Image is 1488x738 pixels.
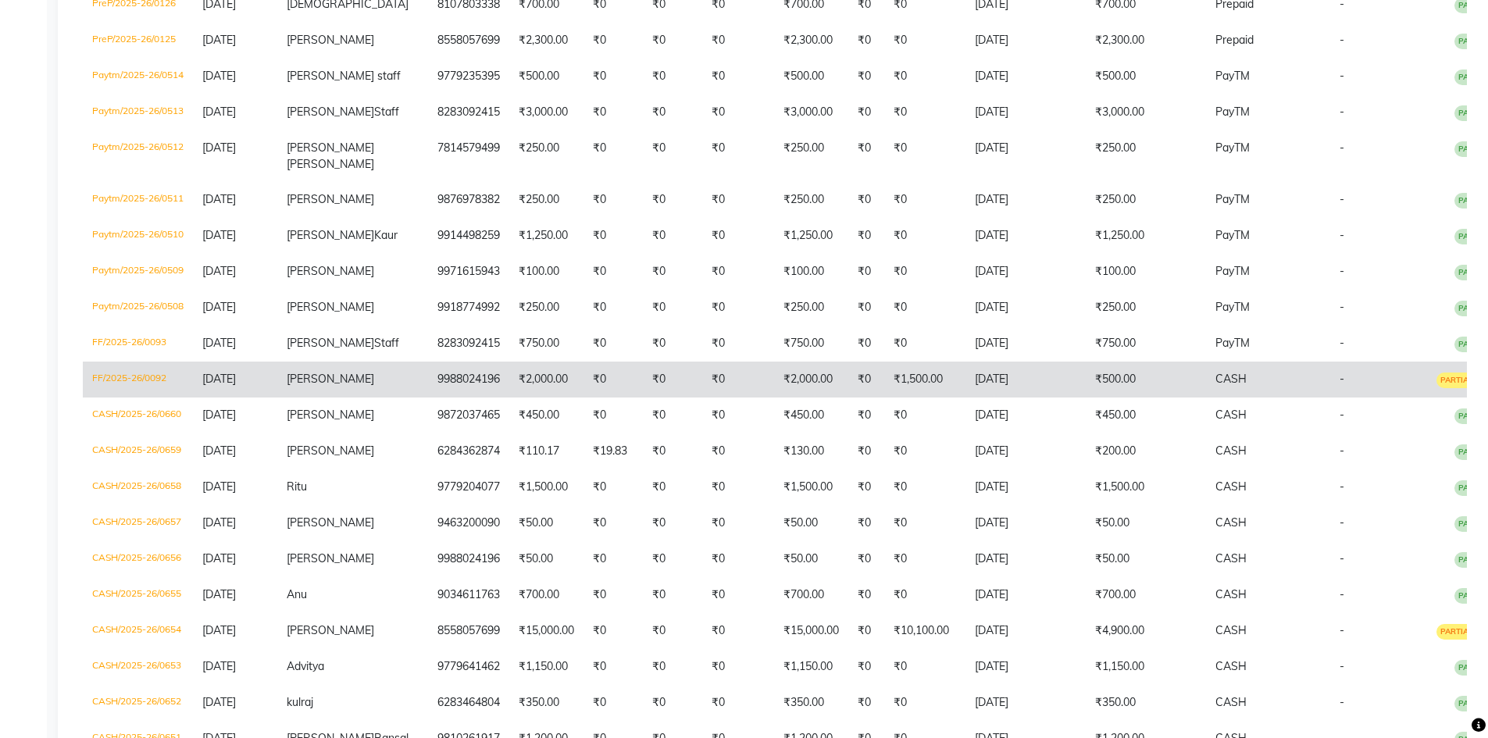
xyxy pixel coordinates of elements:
td: 7814579499 [428,130,509,182]
td: ₹0 [848,182,884,218]
td: ₹0 [583,541,643,577]
span: [PERSON_NAME] [287,141,374,155]
td: ₹250.00 [1086,130,1206,182]
td: ₹15,000.00 [509,613,583,649]
td: ₹0 [583,505,643,541]
td: ₹700.00 [774,577,848,613]
td: [DATE] [965,94,1086,130]
span: PAID [1454,444,1481,460]
span: [DATE] [202,408,236,422]
td: ₹0 [643,326,702,362]
td: ₹0 [702,577,774,613]
td: [DATE] [965,398,1086,433]
td: ₹50.00 [509,505,583,541]
td: [DATE] [965,433,1086,469]
td: ₹2,300.00 [509,23,583,59]
td: FF/2025-26/0092 [83,362,193,398]
td: 8283092415 [428,94,509,130]
td: ₹0 [848,398,884,433]
td: ₹0 [583,59,643,94]
span: [DATE] [202,33,236,47]
td: ₹450.00 [509,398,583,433]
td: ₹0 [884,469,965,505]
span: [DATE] [202,192,236,206]
span: [DATE] [202,264,236,278]
td: Paytm/2025-26/0511 [83,182,193,218]
td: ₹450.00 [1086,398,1206,433]
span: Prepaid [1215,33,1254,47]
td: 8558057699 [428,613,509,649]
td: ₹0 [643,94,702,130]
span: PAID [1454,105,1481,121]
span: PayTM [1215,69,1250,83]
td: ₹0 [583,23,643,59]
span: PAID [1454,193,1481,209]
span: PAID [1454,70,1481,85]
td: ₹0 [583,290,643,326]
td: ₹0 [884,23,965,59]
td: ₹0 [643,59,702,94]
span: [DATE] [202,444,236,458]
td: [DATE] [965,541,1086,577]
span: [PERSON_NAME] [287,192,374,206]
td: ₹0 [643,649,702,685]
span: [DATE] [202,587,236,601]
span: PAID [1454,480,1481,496]
td: ₹10,100.00 [884,613,965,649]
td: Paytm/2025-26/0510 [83,218,193,254]
td: ₹0 [702,23,774,59]
td: Paytm/2025-26/0508 [83,290,193,326]
td: ₹0 [848,577,884,613]
td: ₹700.00 [1086,577,1206,613]
td: ₹250.00 [509,130,583,182]
td: ₹0 [643,290,702,326]
span: - [1340,480,1344,494]
td: 9872037465 [428,398,509,433]
td: ₹100.00 [1086,254,1206,290]
td: ₹750.00 [774,326,848,362]
td: ₹0 [702,505,774,541]
td: ₹0 [643,398,702,433]
span: PayTM [1215,192,1250,206]
td: ₹0 [884,254,965,290]
td: ₹0 [643,362,702,398]
td: [DATE] [965,362,1086,398]
td: 9918774992 [428,290,509,326]
td: [DATE] [965,59,1086,94]
td: ₹0 [702,290,774,326]
td: ₹0 [702,541,774,577]
td: Paytm/2025-26/0512 [83,130,193,182]
td: ₹4,900.00 [1086,613,1206,649]
td: 6284362874 [428,433,509,469]
td: ₹3,000.00 [1086,94,1206,130]
td: ₹0 [884,59,965,94]
span: [PERSON_NAME] [287,515,374,529]
span: PAID [1454,516,1481,532]
td: CASH/2025-26/0654 [83,613,193,649]
td: ₹0 [643,254,702,290]
td: ₹0 [702,362,774,398]
td: [DATE] [965,130,1086,182]
span: PayTM [1215,300,1250,314]
td: ₹0 [884,433,965,469]
span: - [1340,515,1344,529]
span: Ritu [287,480,307,494]
td: ₹50.00 [1086,541,1206,577]
span: Staff [374,105,399,119]
td: ₹0 [848,613,884,649]
span: - [1340,33,1344,47]
td: ₹0 [643,613,702,649]
span: [DATE] [202,141,236,155]
td: CASH/2025-26/0659 [83,433,193,469]
td: ₹2,000.00 [774,362,848,398]
td: ₹1,250.00 [774,218,848,254]
span: [PERSON_NAME] [287,372,374,386]
span: PAID [1454,229,1481,244]
td: ₹0 [884,398,965,433]
td: ₹0 [848,541,884,577]
td: [DATE] [965,182,1086,218]
td: ₹0 [884,182,965,218]
span: - [1340,444,1344,458]
td: ₹0 [848,649,884,685]
td: ₹0 [643,433,702,469]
